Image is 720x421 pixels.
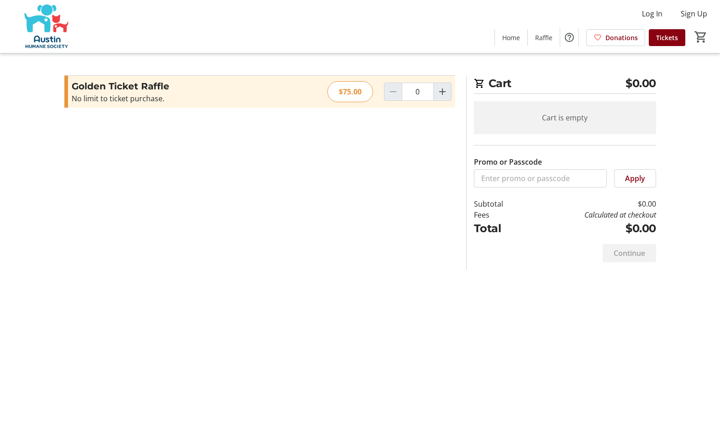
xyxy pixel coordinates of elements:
[526,198,656,209] td: $0.00
[502,33,520,42] span: Home
[474,101,656,134] div: Cart is empty
[495,29,527,46] a: Home
[474,220,527,237] td: Total
[72,93,271,104] div: No limit to ticket purchase.
[693,29,709,45] button: Cart
[605,33,638,42] span: Donations
[535,33,552,42] span: Raffle
[5,4,87,49] img: Austin Humane Society's Logo
[72,79,271,93] h3: Golden Ticket Raffle
[649,29,685,46] a: Tickets
[625,75,656,92] span: $0.00
[526,220,656,237] td: $0.00
[474,198,527,209] td: Subtotal
[656,33,678,42] span: Tickets
[526,209,656,220] td: Calculated at checkout
[642,8,662,19] span: Log In
[681,8,707,19] span: Sign Up
[625,173,645,184] span: Apply
[474,209,527,220] td: Fees
[434,83,451,100] button: Increment by one
[327,81,373,102] div: $75.00
[560,28,578,47] button: Help
[673,6,715,21] button: Sign Up
[474,169,607,187] input: Enter promo or passcode
[474,75,656,94] h2: Cart
[635,6,670,21] button: Log In
[474,156,542,167] label: Promo or Passcode
[528,29,560,46] a: Raffle
[402,83,434,101] input: Golden Ticket Raffle Quantity
[614,169,656,187] button: Apply
[586,29,645,46] a: Donations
